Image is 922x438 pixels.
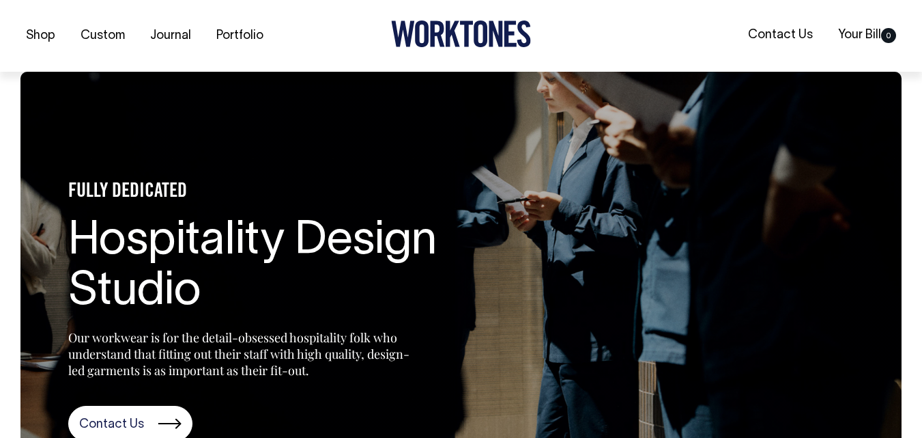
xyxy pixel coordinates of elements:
span: 0 [881,28,896,43]
a: Journal [145,25,197,47]
a: Your Bill0 [833,24,902,46]
h1: Hospitality Design Studio [68,217,478,319]
a: Custom [75,25,130,47]
a: Portfolio [211,25,269,47]
p: Our workwear is for the detail-obsessed hospitality folk who understand that fitting out their st... [68,329,409,379]
a: Contact Us [743,24,818,46]
a: Shop [20,25,61,47]
h4: FULLY DEDICATED [68,182,478,203]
